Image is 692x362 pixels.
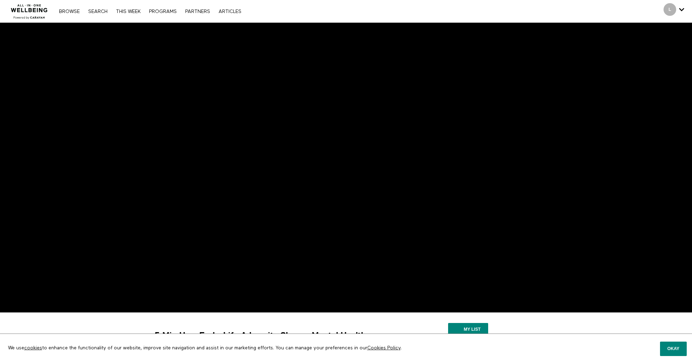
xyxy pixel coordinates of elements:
[448,323,488,336] button: My list
[3,339,546,357] p: We use to enhance the functionality of our website, improve site navigation and assist in our mar...
[145,9,180,14] a: PROGRAMS
[24,345,42,350] a: cookies
[155,330,366,341] strong: 5 Min How Early-Life Adversity Shapes Mental Health
[112,9,144,14] a: THIS WEEK
[660,342,687,356] button: Okay
[215,9,245,14] a: ARTICLES
[85,9,111,14] a: Search
[56,8,245,15] nav: Primary
[182,9,214,14] a: PARTNERS
[367,345,401,350] a: Cookies Policy
[56,9,83,14] a: Browse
